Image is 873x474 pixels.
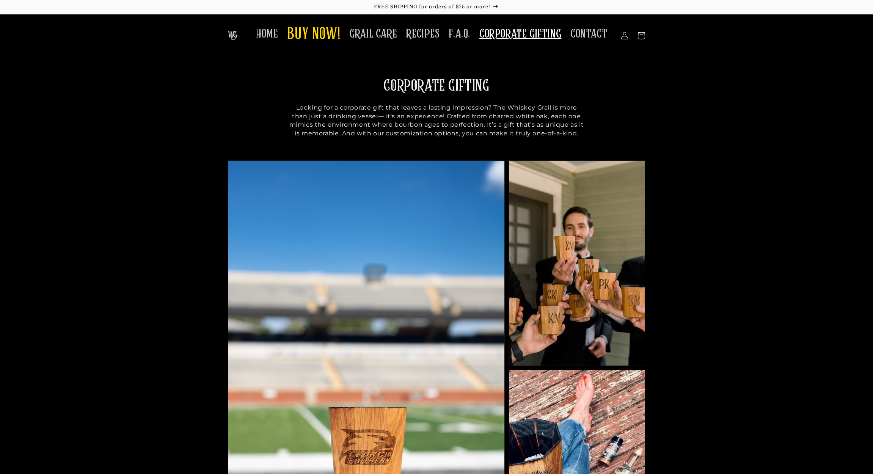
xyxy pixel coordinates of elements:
[251,22,283,46] a: HOME
[228,31,237,40] img: The Whiskey Grail
[287,24,340,45] span: BUY NOW!
[479,27,561,41] span: CORPORATE GIFTING
[406,27,440,41] span: RECIPES
[475,22,566,46] a: CORPORATE GIFTING
[349,27,397,41] span: GRAIL CARE
[449,27,470,41] span: F.A.Q.
[444,22,475,46] a: F.A.Q.
[8,4,865,10] p: FREE SHIPPING for orders of $75 or more!
[345,22,402,46] a: GRAIL CARE
[566,22,612,46] a: CONTACT
[402,22,444,46] a: RECIPES
[289,104,584,138] p: Looking for a corporate gift that leaves a lasting impression? The Whiskey Grail is more than jus...
[570,27,608,41] span: CONTACT
[283,20,345,50] a: BUY NOW!
[256,27,278,41] span: HOME
[289,76,584,96] h2: CORPORATE GIFTING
